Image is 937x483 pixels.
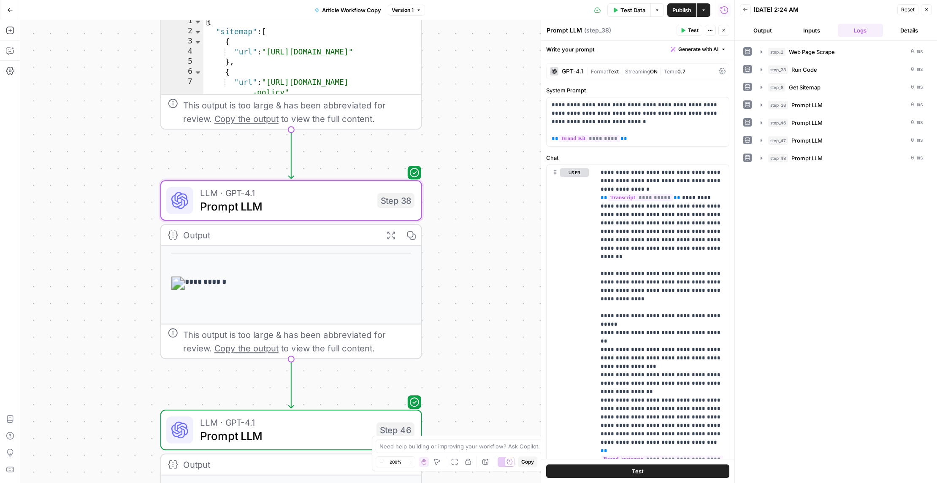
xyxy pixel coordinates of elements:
span: step_48 [768,154,788,162]
span: Test Data [620,6,645,14]
g: Edge from step_38 to step_46 [289,359,294,408]
span: Run Code [791,65,817,74]
span: LLM · GPT-4.1 [200,416,370,429]
button: Details [886,24,932,37]
span: Prompt LLM [200,427,370,444]
span: step_8 [768,83,785,92]
span: Prompt LLM [791,154,823,162]
span: Toggle code folding, rows 6 through 8 [193,67,203,77]
span: ON [650,68,658,75]
span: 0 ms [911,84,923,91]
button: Generate with AI [667,44,729,55]
span: Toggle code folding, rows 1 through 499 [193,16,203,27]
span: Publish [672,6,691,14]
div: 1 [161,16,203,27]
span: Prompt LLM [791,119,823,127]
button: 0 ms [756,45,928,59]
div: This output is too large & has been abbreviated for review. to view the full content. [183,328,414,355]
span: Version 1 [392,6,414,14]
span: step_38 [768,101,788,109]
button: Test Data [607,3,650,17]
span: 0 ms [911,137,923,144]
div: Write your prompt [541,40,734,58]
span: | [658,67,664,75]
span: step_46 [768,119,788,127]
div: Step 46 [376,422,414,437]
span: 0 ms [911,101,923,109]
button: Logs [838,24,883,37]
button: Copy [518,456,537,467]
div: LLM · GPT-4.1Prompt LLMStep 38Output**** **** *This output is too large & has been abbreviated fo... [160,180,422,359]
button: Test [677,25,702,36]
span: Web Page Scrape [789,48,835,56]
button: Test [546,464,729,478]
span: Get Sitemap [789,83,821,92]
div: 4 [161,47,203,57]
span: Test [632,467,644,475]
span: step_2 [768,48,785,56]
span: Toggle code folding, rows 2 through 498 [193,27,203,37]
span: Text [608,68,619,75]
div: Output [183,458,376,471]
div: This output is too large & has been abbreviated for review. to view the full content. [183,98,414,125]
button: Reset [897,4,918,15]
button: Version 1 [388,5,425,16]
button: Article Workflow Copy [309,3,386,17]
span: Article Workflow Copy [322,6,381,14]
span: 0.7 [677,68,685,75]
span: Reset [901,6,915,13]
span: 200% [390,459,401,465]
span: step_47 [768,136,788,145]
span: Prompt LLM [200,198,371,215]
span: 0 ms [911,66,923,73]
span: | [587,67,591,75]
div: 2 [161,27,203,37]
div: Output [183,228,376,242]
span: Format [591,68,608,75]
span: | [619,67,625,75]
span: Copy [521,458,534,466]
span: LLM · GPT-4.1 [200,186,371,200]
textarea: Prompt LLM [547,26,582,35]
span: 0 ms [911,119,923,127]
span: ( step_38 ) [584,26,611,35]
button: Inputs [789,24,834,37]
span: Test [688,27,699,34]
button: 0 ms [756,98,928,112]
span: Streaming [625,68,650,75]
button: 0 ms [756,116,928,130]
span: Temp [664,68,677,75]
span: Copy the output [214,113,279,124]
div: 3 [161,37,203,47]
button: 0 ms [756,151,928,165]
g: Edge from step_8 to step_38 [289,129,294,179]
span: step_33 [768,65,788,74]
button: 0 ms [756,81,928,94]
span: Toggle code folding, rows 3 through 5 [193,37,203,47]
label: System Prompt [546,86,729,94]
button: user [560,168,589,177]
div: 7 [161,77,203,97]
span: Generate with AI [678,46,718,53]
span: 0 ms [911,154,923,162]
span: Prompt LLM [791,101,823,109]
button: 0 ms [756,134,928,147]
button: 0 ms [756,63,928,76]
div: Step 38 [377,193,414,208]
div: GPT-4.1 [562,68,583,74]
span: 0 ms [911,48,923,56]
span: Copy the output [214,343,279,353]
label: Chat [546,154,729,162]
span: Prompt LLM [791,136,823,145]
button: Publish [667,3,696,17]
div: 5 [161,57,203,67]
div: 6 [161,67,203,77]
button: Output [740,24,785,37]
